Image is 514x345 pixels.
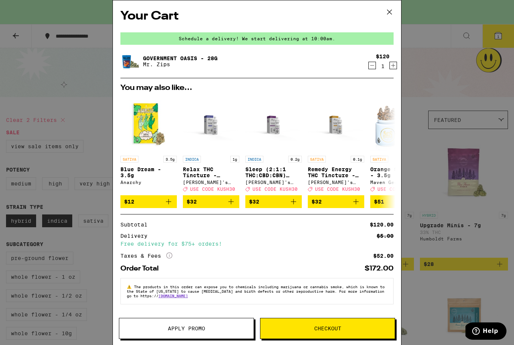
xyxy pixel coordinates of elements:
[370,222,394,227] div: $120.00
[120,195,177,208] button: Add to bag
[230,156,239,163] p: 1g
[190,187,235,191] span: USE CODE KUSH30
[370,166,427,178] p: Orange Sapphire - 3.5g
[183,180,239,185] div: [PERSON_NAME]'s Medicinals
[124,199,134,205] span: $12
[312,199,322,205] span: $32
[465,322,506,341] iframe: Opens a widget where you can find more information
[120,180,177,185] div: Anarchy
[245,96,302,195] a: Open page for Sleep (2:1:1 THC:CBD:CBN) Tincture - 200mg from Mary's Medicinals
[120,96,177,152] img: Anarchy - Blue Dream - 3.5g
[377,187,423,191] span: USE CODE KUSH30
[183,166,239,178] p: Relax THC Tincture - 1000mg
[308,195,364,208] button: Add to bag
[373,253,394,258] div: $52.00
[183,96,239,195] a: Open page for Relax THC Tincture - 1000mg from Mary's Medicinals
[168,326,205,331] span: Apply Promo
[308,156,326,163] p: SATIVA
[374,199,384,205] span: $51
[308,96,364,195] a: Open page for Remedy Energy THC Tincture - 1000mg from Mary's Medicinals
[288,156,302,163] p: 0.2g
[308,166,364,178] p: Remedy Energy THC Tincture - 1000mg
[370,180,427,185] div: Maven Genetics
[314,326,341,331] span: Checkout
[127,284,134,289] span: ⚠️
[119,318,254,339] button: Apply Promo
[260,318,395,339] button: Checkout
[368,62,376,69] button: Decrement
[365,265,394,272] div: $172.00
[376,63,389,69] div: 1
[143,55,217,61] a: Government Oasis - 28g
[120,222,153,227] div: Subtotal
[120,241,394,246] div: Free delivery for $75+ orders!
[183,195,239,208] button: Add to bag
[183,156,201,163] p: INDICA
[245,166,302,178] p: Sleep (2:1:1 THC:CBD:CBN) Tincture - 200mg
[377,233,394,239] div: $5.00
[120,252,172,259] div: Taxes & Fees
[245,195,302,208] button: Add to bag
[120,32,394,45] div: Schedule a delivery! We start delivering at 10:00am.
[187,199,197,205] span: $32
[120,96,177,195] a: Open page for Blue Dream - 3.5g from Anarchy
[351,156,364,163] p: 0.1g
[183,96,239,152] img: Mary's Medicinals - Relax THC Tincture - 1000mg
[249,199,259,205] span: $32
[127,284,385,298] span: The products in this order can expose you to chemicals including marijuana or cannabis smoke, whi...
[245,156,263,163] p: INDICA
[370,96,427,152] img: Maven Genetics - Orange Sapphire - 3.5g
[143,61,217,67] p: Mr. Zips
[163,156,177,163] p: 3.5g
[158,293,188,298] a: [DOMAIN_NAME]
[120,233,153,239] div: Delivery
[245,180,302,185] div: [PERSON_NAME]'s Medicinals
[252,187,298,191] span: USE CODE KUSH30
[120,265,164,272] div: Order Total
[308,180,364,185] div: [PERSON_NAME]'s Medicinals
[370,195,427,208] button: Add to bag
[120,8,394,25] h2: Your Cart
[315,187,360,191] span: USE CODE KUSH30
[245,96,302,152] img: Mary's Medicinals - Sleep (2:1:1 THC:CBD:CBN) Tincture - 200mg
[308,96,364,152] img: Mary's Medicinals - Remedy Energy THC Tincture - 1000mg
[370,96,427,195] a: Open page for Orange Sapphire - 3.5g from Maven Genetics
[120,166,177,178] p: Blue Dream - 3.5g
[120,84,394,92] h2: You may also like...
[120,53,141,70] img: Government Oasis - 28g
[389,62,397,69] button: Increment
[376,53,389,59] div: $120
[370,156,388,163] p: SATIVA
